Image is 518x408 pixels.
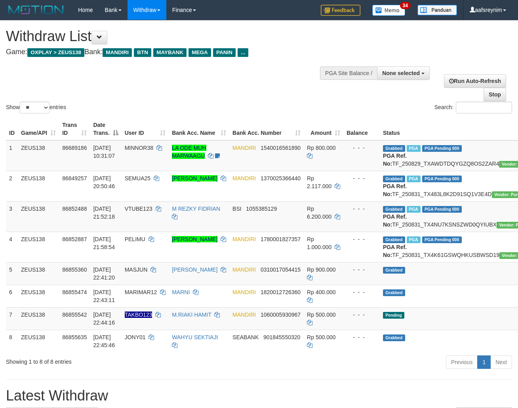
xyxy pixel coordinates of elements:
span: Rp 6.200.000 [307,206,331,220]
span: SEABANK [232,334,259,340]
span: Rp 900.000 [307,266,335,273]
th: Bank Acc. Name: activate to sort column ascending [169,118,229,140]
a: [PERSON_NAME] [172,236,217,242]
b: PGA Ref. No: [383,213,407,228]
span: Rp 800.000 [307,145,335,151]
span: Copy 1370025366440 to clipboard [261,175,301,181]
span: Copy 901845550320 to clipboard [263,334,300,340]
span: [DATE] 22:41:20 [93,266,115,281]
span: VTUBE123 [125,206,152,212]
td: 1 [6,140,18,171]
div: - - - [347,144,377,152]
span: Grabbed [383,289,405,296]
span: Grabbed [383,334,405,341]
span: OXPLAY > ZEUS138 [27,48,84,57]
a: M REZKY FIDRIAN [172,206,220,212]
span: 34 [400,2,411,9]
img: panduan.png [417,5,457,15]
span: PELIMU [125,236,145,242]
span: PGA Pending [422,236,462,243]
th: Balance [343,118,380,140]
span: MARIMAR12 [125,289,157,295]
h1: Latest Withdraw [6,388,512,404]
td: 8 [6,330,18,352]
span: Grabbed [383,145,405,152]
span: Grabbed [383,267,405,274]
td: 2 [6,171,18,201]
span: Rp 400.000 [307,289,335,295]
select: Showentries [20,102,50,113]
span: 86855542 [62,312,87,318]
span: Marked by aafkaynarin [407,145,421,152]
b: PGA Ref. No: [383,183,407,197]
span: MANDIRI [232,266,256,273]
td: ZEUS138 [18,171,59,201]
td: 7 [6,307,18,330]
span: MANDIRI [232,289,256,295]
span: 86852488 [62,206,87,212]
span: Marked by aafsreyleap [407,176,421,182]
span: Marked by aafsolysreylen [407,206,421,213]
a: LA ODE MUH MARWAAGU [172,145,206,159]
td: 5 [6,262,18,285]
td: 4 [6,232,18,262]
a: [PERSON_NAME] [172,175,217,181]
div: - - - [347,174,377,182]
div: - - - [347,311,377,319]
span: Copy 1055385129 to clipboard [246,206,277,212]
a: Next [490,355,512,369]
span: 86855474 [62,289,87,295]
td: ZEUS138 [18,285,59,307]
span: Grabbed [383,176,405,182]
span: Nama rekening ada tanda titik/strip, harap diedit [125,312,152,318]
span: MANDIRI [232,175,256,181]
img: Feedback.jpg [321,5,360,16]
th: Amount: activate to sort column ascending [304,118,343,140]
span: [DATE] 22:45:46 [93,334,115,348]
span: Rp 500.000 [307,334,335,340]
span: PGA Pending [422,206,462,213]
td: 6 [6,285,18,307]
label: Search: [434,102,512,113]
b: PGA Ref. No: [383,153,407,167]
th: Date Trans.: activate to sort column descending [90,118,121,140]
div: PGA Site Balance / [320,66,377,80]
span: [DATE] 10:31:07 [93,145,115,159]
span: Grabbed [383,236,405,243]
td: ZEUS138 [18,232,59,262]
span: 86855360 [62,266,87,273]
span: ... [238,48,248,57]
span: BSI [232,206,242,212]
div: Showing 1 to 8 of 8 entries [6,355,210,366]
span: None selected [382,70,420,76]
span: MINNOR38 [125,145,153,151]
td: ZEUS138 [18,330,59,352]
a: Stop [484,88,506,101]
h4: Game: Bank: [6,48,337,56]
span: Copy 1060005930967 to clipboard [261,312,301,318]
span: MAYBANK [153,48,187,57]
span: MANDIRI [103,48,132,57]
span: 86689186 [62,145,87,151]
span: Copy 0310017054415 to clipboard [261,266,301,273]
th: Game/API: activate to sort column ascending [18,118,59,140]
div: - - - [347,235,377,243]
span: [DATE] 22:44:16 [93,312,115,326]
div: - - - [347,266,377,274]
button: None selected [377,66,430,80]
span: 86855635 [62,334,87,340]
span: MANDIRI [232,145,256,151]
a: [PERSON_NAME] [172,266,217,273]
span: JONY01 [125,334,146,340]
b: PGA Ref. No: [383,244,407,258]
span: SEMUA25 [125,175,150,181]
span: Grabbed [383,206,405,213]
div: - - - [347,333,377,341]
a: 1 [477,355,491,369]
span: MANDIRI [232,312,256,318]
a: MARNI [172,289,190,295]
span: Marked by aafsolysreylen [407,236,421,243]
td: ZEUS138 [18,140,59,171]
a: WAHYU SEKTIAJI [172,334,218,340]
span: MEGA [189,48,211,57]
